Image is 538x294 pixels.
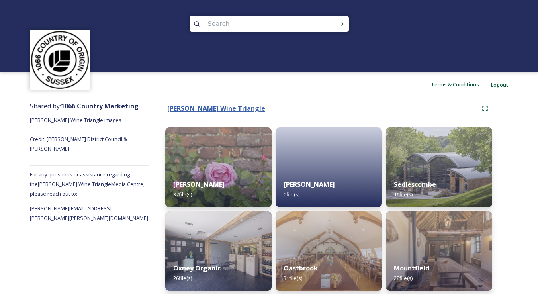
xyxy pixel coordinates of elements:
span: 26 file(s) [173,274,192,282]
span: Shared by: [30,102,139,110]
span: 28 file(s) [394,274,413,282]
img: 4d2b9389-5b02-453d-8537-208d48426a17.jpg [165,211,272,291]
span: Logout [491,81,508,88]
span: 0 file(s) [284,191,299,198]
strong: Oastbrook [284,264,318,272]
strong: [PERSON_NAME] [173,180,225,189]
span: 31 file(s) [284,274,302,282]
strong: 1066 Country Marketing [61,102,139,110]
strong: [PERSON_NAME] [284,180,335,189]
span: Terms & Conditions [431,81,479,88]
span: [PERSON_NAME][EMAIL_ADDRESS][PERSON_NAME][PERSON_NAME][DOMAIN_NAME] [30,205,148,221]
img: 300d9163-4a3c-4f84-afaf-7df468b5eba3.jpg [276,211,382,291]
img: 900c95f6-62ed-43b3-96a9-02110cba8cef.jpg [165,127,272,207]
strong: [PERSON_NAME] Wine Triangle [167,104,265,113]
img: logo_footerstamp.png [31,31,89,89]
img: b14a5d2b-3e42-49d6-b2b5-cce6c3719c1e.jpg [386,127,492,207]
strong: Oxney Organic [173,264,221,272]
strong: Mountfield [394,264,429,272]
span: 16 file(s) [394,191,413,198]
a: Terms & Conditions [431,80,491,89]
strong: Sedlescombe [394,180,436,189]
span: [PERSON_NAME] Wine Triangle images Credit: [PERSON_NAME] District Council & [PERSON_NAME] [30,116,128,152]
img: 5e3efe41-4adf-4cbc-b5b1-5183632648ae.jpg [386,211,492,291]
input: Search [204,15,313,33]
span: For any questions or assistance regarding the [PERSON_NAME] Wine Triangle Media Centre, please re... [30,171,145,197]
span: 37 file(s) [173,191,192,198]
